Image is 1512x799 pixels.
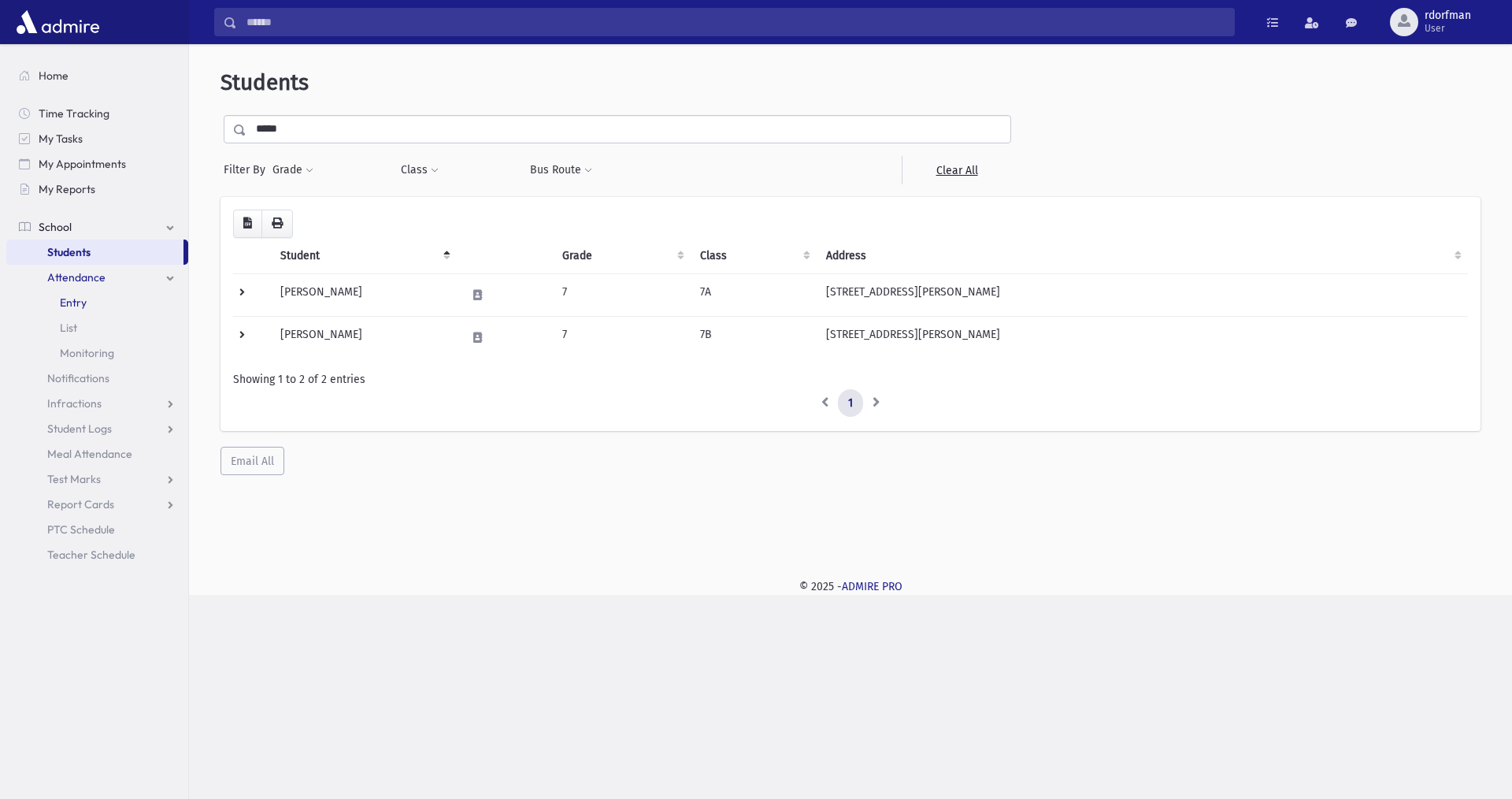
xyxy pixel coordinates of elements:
[6,214,188,240] a: School
[838,389,863,418] a: 1
[233,371,1468,388] div: Showing 1 to 2 of 2 entries
[47,472,101,486] span: Test Marks
[817,316,1468,359] td: [STREET_ADDRESS][PERSON_NAME]
[691,273,817,316] td: 7A
[6,177,188,202] a: My Reports
[60,346,114,360] span: Monitoring
[39,220,72,234] span: School
[6,466,188,492] a: Test Marks
[400,156,439,184] button: Class
[6,126,188,151] a: My Tasks
[13,6,103,38] img: AdmirePro
[214,578,1487,595] div: © 2025 -
[39,106,109,121] span: Time Tracking
[6,517,188,542] a: PTC Schedule
[6,340,188,366] a: Monitoring
[6,315,188,340] a: List
[691,316,817,359] td: 7B
[6,441,188,466] a: Meal Attendance
[6,151,188,177] a: My Appointments
[224,162,272,178] span: Filter By
[6,101,188,126] a: Time Tracking
[6,240,183,265] a: Students
[47,548,135,562] span: Teacher Schedule
[1425,9,1471,22] span: rdorfman
[47,447,132,461] span: Meal Attendance
[529,156,593,184] button: Bus Route
[39,69,69,83] span: Home
[47,371,109,385] span: Notifications
[39,157,126,171] span: My Appointments
[842,580,902,593] a: ADMIRE PRO
[39,132,83,146] span: My Tasks
[220,447,284,475] button: Email All
[47,245,91,259] span: Students
[271,238,457,274] th: Student: activate to sort column descending
[60,321,77,335] span: List
[272,156,314,184] button: Grade
[261,210,293,238] button: Print
[553,238,691,274] th: Grade: activate to sort column ascending
[6,542,188,567] a: Teacher Schedule
[553,316,691,359] td: 7
[220,69,309,95] span: Students
[6,492,188,517] a: Report Cards
[902,156,1011,184] a: Clear All
[47,497,114,511] span: Report Cards
[6,63,188,88] a: Home
[271,316,457,359] td: [PERSON_NAME]
[6,391,188,416] a: Infractions
[47,396,102,411] span: Infractions
[233,210,262,238] button: CSV
[817,273,1468,316] td: [STREET_ADDRESS][PERSON_NAME]
[817,238,1468,274] th: Address: activate to sort column ascending
[47,270,106,284] span: Attendance
[47,422,112,436] span: Student Logs
[237,8,1234,36] input: Search
[6,366,188,391] a: Notifications
[553,273,691,316] td: 7
[1425,22,1471,35] span: User
[6,265,188,290] a: Attendance
[47,522,115,537] span: PTC Schedule
[271,273,457,316] td: [PERSON_NAME]
[39,182,95,196] span: My Reports
[6,416,188,441] a: Student Logs
[60,295,87,310] span: Entry
[691,238,817,274] th: Class: activate to sort column ascending
[6,290,188,315] a: Entry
